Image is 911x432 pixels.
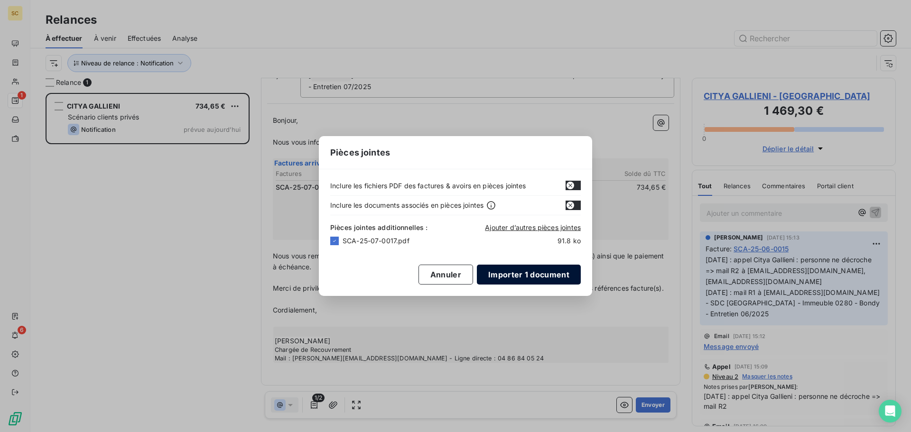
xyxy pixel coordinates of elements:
[485,223,581,231] span: Ajouter d’autres pièces jointes
[330,181,526,191] span: Inclure les fichiers PDF des factures & avoirs en pièces jointes
[879,400,902,423] div: Open Intercom Messenger
[524,236,581,246] span: 91.8 ko
[418,265,473,285] button: Annuler
[343,236,524,246] span: SCA-25-07-0017.pdf
[330,200,483,210] span: Inclure les documents associés en pièces jointes
[330,146,390,159] span: Pièces jointes
[330,223,428,232] span: Pièces jointes additionnelles :
[477,265,581,285] button: Importer 1 document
